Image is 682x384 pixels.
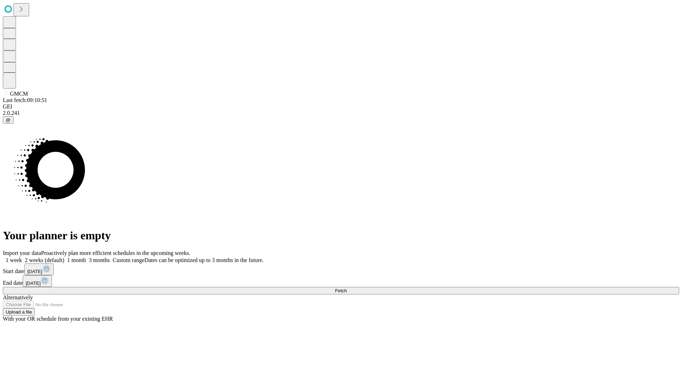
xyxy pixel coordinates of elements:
[3,275,679,287] div: End date
[335,288,347,293] span: Fetch
[67,257,86,263] span: 1 month
[3,294,33,300] span: Alternatively
[23,275,52,287] button: [DATE]
[6,117,11,123] span: @
[6,257,22,263] span: 1 week
[3,110,679,116] div: 2.0.241
[145,257,264,263] span: Dates can be optimized up to 3 months in the future.
[3,97,47,103] span: Last fetch: 09:10:51
[3,116,13,124] button: @
[3,308,35,316] button: Upload a file
[3,229,679,242] h1: Your planner is empty
[3,250,41,256] span: Import your data
[3,316,113,322] span: With your OR schedule from your existing EHR
[25,263,54,275] button: [DATE]
[113,257,144,263] span: Custom range
[3,103,679,110] div: GEI
[3,287,679,294] button: Fetch
[3,263,679,275] div: Start date
[41,250,190,256] span: Proactively plan more efficient schedules in the upcoming weeks.
[27,269,42,274] span: [DATE]
[25,257,64,263] span: 2 weeks (default)
[89,257,110,263] span: 3 months
[10,91,28,97] span: GMCM
[26,281,40,286] span: [DATE]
